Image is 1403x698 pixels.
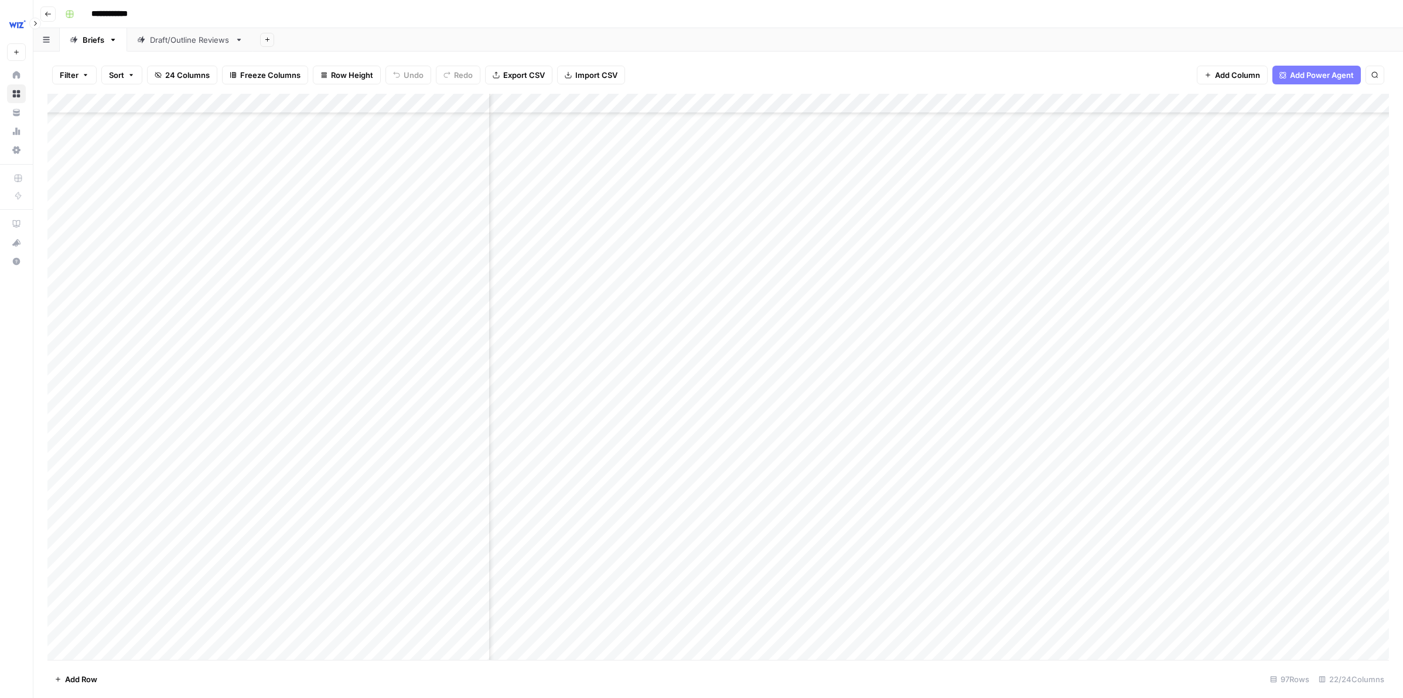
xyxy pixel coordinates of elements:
[575,69,617,81] span: Import CSV
[101,66,142,84] button: Sort
[436,66,480,84] button: Redo
[454,69,473,81] span: Redo
[404,69,424,81] span: Undo
[65,673,97,685] span: Add Row
[222,66,308,84] button: Freeze Columns
[60,28,127,52] a: Briefs
[485,66,552,84] button: Export CSV
[7,233,26,252] button: What's new?
[7,122,26,141] a: Usage
[47,670,104,689] button: Add Row
[1290,69,1354,81] span: Add Power Agent
[127,28,253,52] a: Draft/Outline Reviews
[1215,69,1260,81] span: Add Column
[7,103,26,122] a: Your Data
[7,13,28,35] img: Wiz Logo
[165,69,210,81] span: 24 Columns
[52,66,97,84] button: Filter
[60,69,78,81] span: Filter
[7,141,26,159] a: Settings
[83,34,104,46] div: Briefs
[150,34,230,46] div: Draft/Outline Reviews
[331,69,373,81] span: Row Height
[313,66,381,84] button: Row Height
[7,9,26,39] button: Workspace: Wiz
[147,66,217,84] button: 24 Columns
[1314,670,1389,689] div: 22/24 Columns
[1197,66,1268,84] button: Add Column
[503,69,545,81] span: Export CSV
[240,69,301,81] span: Freeze Columns
[7,252,26,271] button: Help + Support
[109,69,124,81] span: Sort
[1272,66,1361,84] button: Add Power Agent
[7,66,26,84] a: Home
[557,66,625,84] button: Import CSV
[385,66,431,84] button: Undo
[7,214,26,233] a: AirOps Academy
[7,84,26,103] a: Browse
[8,234,25,251] div: What's new?
[1265,670,1314,689] div: 97 Rows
